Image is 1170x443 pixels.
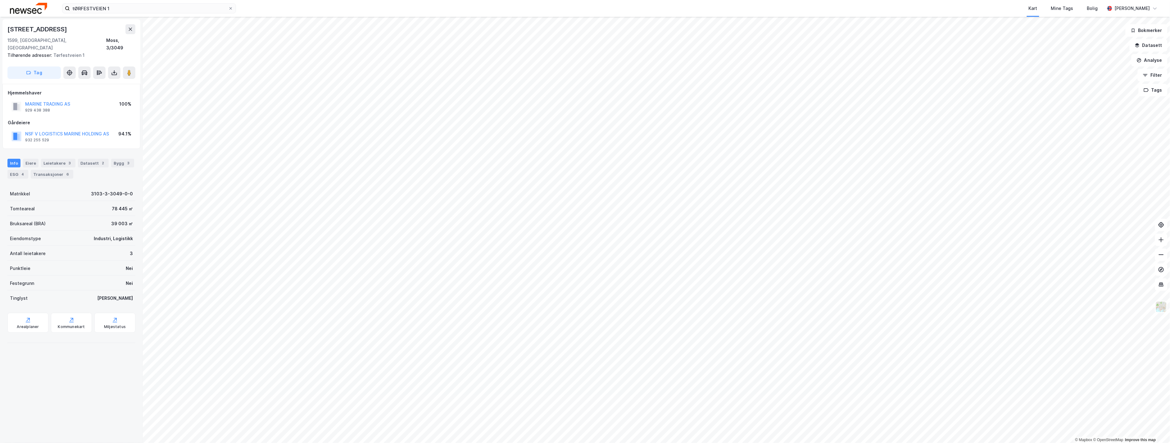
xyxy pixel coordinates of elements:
[8,119,135,126] div: Gårdeiere
[10,295,28,302] div: Tinglyst
[25,108,50,113] div: 929 438 388
[31,170,73,179] div: Transaksjoner
[10,220,46,227] div: Bruksareal (BRA)
[10,190,30,198] div: Matrikkel
[111,220,133,227] div: 39 003 ㎡
[1139,413,1170,443] div: Kontrollprogram for chat
[125,160,132,166] div: 3
[1131,54,1168,66] button: Analyse
[112,205,133,212] div: 78 445 ㎡
[78,159,109,167] div: Datasett
[100,160,106,166] div: 2
[1075,438,1092,442] a: Mapbox
[67,160,73,166] div: 3
[1051,5,1073,12] div: Mine Tags
[1125,438,1156,442] a: Improve this map
[1139,413,1170,443] iframe: Chat Widget
[7,53,53,58] span: Tilhørende adresser:
[10,265,30,272] div: Punktleie
[1155,301,1167,313] img: Z
[7,24,68,34] div: [STREET_ADDRESS]
[70,4,228,13] input: Søk på adresse, matrikkel, gårdeiere, leietakere eller personer
[8,89,135,97] div: Hjemmelshaver
[1138,69,1168,81] button: Filter
[94,235,133,242] div: Industri, Logistikk
[97,295,133,302] div: [PERSON_NAME]
[65,171,71,177] div: 6
[111,159,134,167] div: Bygg
[1029,5,1037,12] div: Kart
[104,324,126,329] div: Miljøstatus
[7,159,20,167] div: Info
[1139,84,1168,96] button: Tags
[7,170,28,179] div: ESG
[7,37,106,52] div: 1599, [GEOGRAPHIC_DATA], [GEOGRAPHIC_DATA]
[7,52,130,59] div: Tørfestveien 1
[126,280,133,287] div: Nei
[1126,24,1168,37] button: Bokmerker
[10,250,46,257] div: Antall leietakere
[10,205,35,212] div: Tomteareal
[10,280,34,287] div: Festegrunn
[1087,5,1098,12] div: Bolig
[25,138,49,143] div: 932 255 529
[91,190,133,198] div: 3103-3-3049-0-0
[118,130,131,138] div: 94.1%
[1115,5,1150,12] div: [PERSON_NAME]
[1130,39,1168,52] button: Datasett
[41,159,75,167] div: Leietakere
[7,66,61,79] button: Tag
[23,159,39,167] div: Eiere
[119,100,131,108] div: 100%
[1093,438,1123,442] a: OpenStreetMap
[126,265,133,272] div: Nei
[106,37,135,52] div: Moss, 3/3049
[130,250,133,257] div: 3
[10,3,47,14] img: newsec-logo.f6e21ccffca1b3a03d2d.png
[10,235,41,242] div: Eiendomstype
[58,324,85,329] div: Kommunekart
[20,171,26,177] div: 4
[17,324,39,329] div: Arealplaner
